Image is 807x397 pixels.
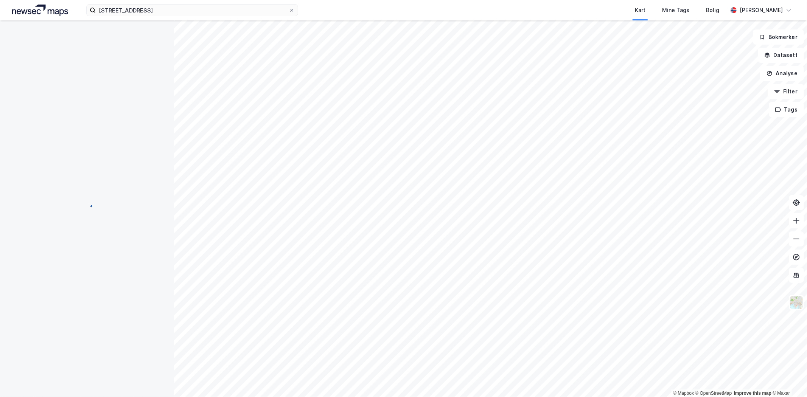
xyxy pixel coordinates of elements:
[768,84,804,99] button: Filter
[635,6,645,15] div: Kart
[81,198,93,210] img: spinner.a6d8c91a73a9ac5275cf975e30b51cfb.svg
[740,6,783,15] div: [PERSON_NAME]
[706,6,719,15] div: Bolig
[769,361,807,397] iframe: Chat Widget
[695,391,732,396] a: OpenStreetMap
[662,6,689,15] div: Mine Tags
[96,5,289,16] input: Søk på adresse, matrikkel, gårdeiere, leietakere eller personer
[760,66,804,81] button: Analyse
[673,391,694,396] a: Mapbox
[734,391,771,396] a: Improve this map
[789,295,804,310] img: Z
[12,5,68,16] img: logo.a4113a55bc3d86da70a041830d287a7e.svg
[769,102,804,117] button: Tags
[769,361,807,397] div: Kontrollprogram for chat
[758,48,804,63] button: Datasett
[753,29,804,45] button: Bokmerker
